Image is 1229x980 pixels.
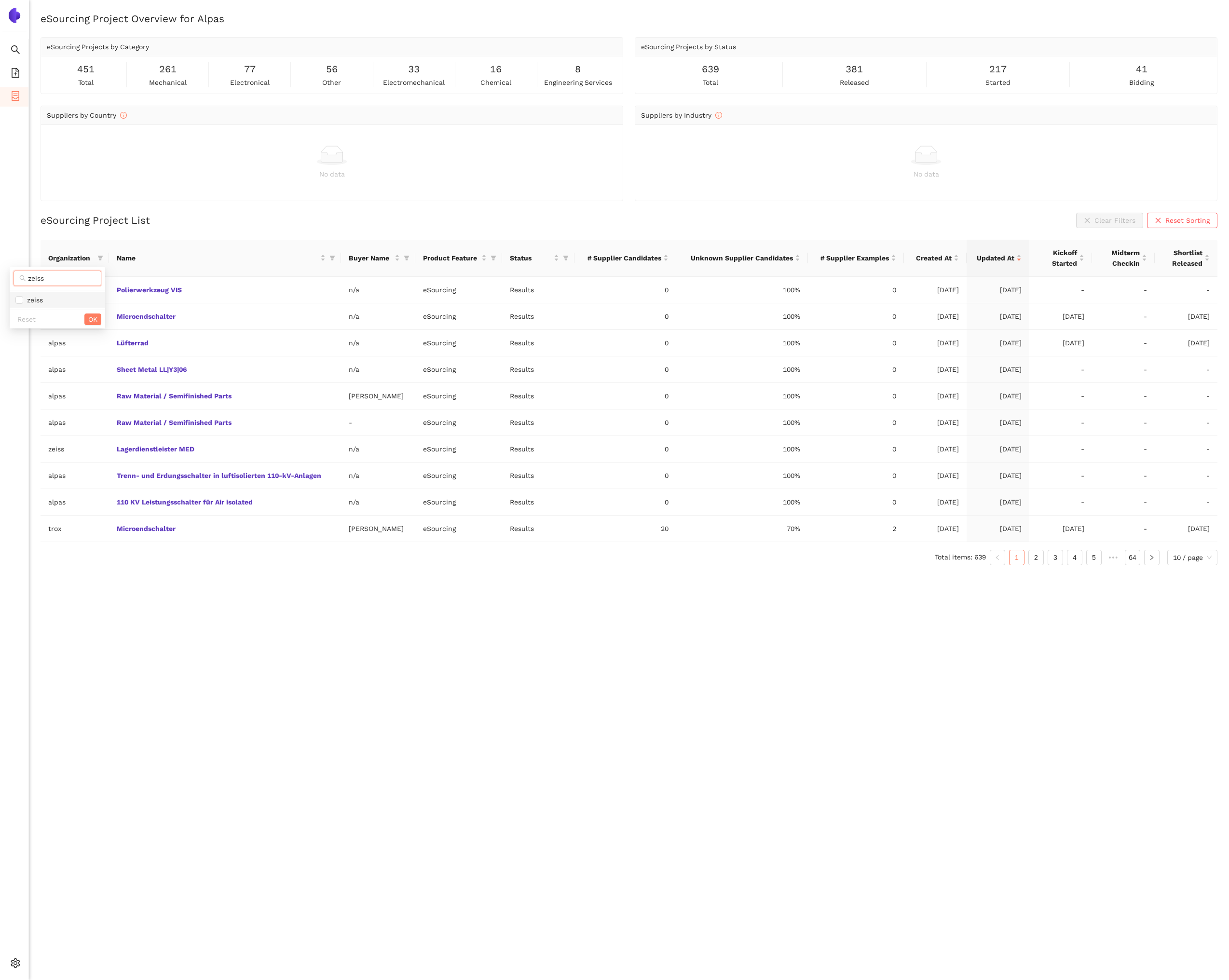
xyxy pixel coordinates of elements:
span: filter [96,251,105,265]
td: [DATE] [967,409,1029,436]
td: Results [502,436,574,463]
td: 100% [676,303,808,330]
button: left [990,550,1005,565]
li: 4 [1067,550,1082,565]
td: 0 [574,356,676,383]
td: n/a [341,436,416,463]
td: [DATE] [1155,330,1217,356]
span: Status [510,253,552,263]
li: 2 [1028,550,1044,565]
span: Buyer Name [349,253,393,263]
div: Page Size [1167,550,1217,565]
td: 100% [676,463,808,489]
button: OK [84,313,101,325]
td: [DATE] [967,383,1029,409]
td: zeiss [41,436,109,463]
td: [PERSON_NAME] [341,516,416,542]
h2: eSourcing Project List [41,213,150,227]
td: 0 [808,489,904,516]
span: info-circle [120,112,127,119]
td: - [1092,277,1155,303]
span: eSourcing Projects by Category [47,43,149,51]
td: - [1092,356,1155,383]
td: [PERSON_NAME] [341,383,416,409]
th: this column's title is # Supplier Candidates,this column is sortable [574,240,676,277]
li: Next 5 Pages [1106,550,1121,565]
td: eSourcing [415,277,502,303]
td: 100% [676,277,808,303]
td: - [1155,383,1217,409]
td: 100% [676,489,808,516]
td: [DATE] [967,463,1029,489]
td: 70% [676,516,808,542]
td: n/a [341,330,416,356]
td: [DATE] [1029,330,1092,356]
td: trox [41,516,109,542]
td: 20 [574,516,676,542]
td: 0 [574,436,676,463]
td: Results [502,356,574,383]
span: Kickoff Started [1037,247,1077,269]
td: - [341,409,416,436]
span: Suppliers by Industry [641,111,722,119]
td: eSourcing [415,489,502,516]
td: - [1155,489,1217,516]
td: [DATE] [967,516,1029,542]
span: 33 [408,62,420,77]
td: eSourcing [415,436,502,463]
td: 100% [676,436,808,463]
th: this column's title is Kickoff Started,this column is sortable [1029,240,1092,277]
span: eSourcing Projects by Status [641,43,736,51]
span: 10 / page [1173,550,1212,565]
th: this column's title is Status,this column is sortable [502,240,574,277]
a: 4 [1067,550,1082,565]
span: bidding [1129,77,1154,88]
td: - [1092,383,1155,409]
span: search [19,275,26,282]
h2: eSourcing Project Overview for Alpas [41,12,1217,26]
div: No data [47,169,617,179]
td: - [1029,489,1092,516]
span: right [1149,555,1155,560]
th: this column's title is Product Feature,this column is sortable [415,240,502,277]
span: filter [561,251,571,265]
td: - [1092,409,1155,436]
td: n/a [341,277,416,303]
td: [DATE] [904,516,967,542]
span: container [11,88,20,107]
td: n/a [341,356,416,383]
span: 56 [326,62,338,77]
td: 0 [574,409,676,436]
td: n/a [341,303,416,330]
td: Results [502,303,574,330]
td: Results [502,409,574,436]
th: this column's title is Name,this column is sortable [109,240,341,277]
td: 2 [808,516,904,542]
span: started [985,77,1011,88]
a: 1 [1010,550,1024,565]
span: engineering services [544,77,612,88]
span: Organization [48,253,94,263]
td: [DATE] [967,330,1029,356]
td: 0 [808,277,904,303]
span: 217 [989,62,1007,77]
span: filter [97,255,103,261]
td: - [1092,489,1155,516]
span: close [1155,217,1161,225]
a: 2 [1029,550,1043,565]
button: Reset [14,313,40,325]
div: No data [641,169,1211,179]
td: - [1092,516,1155,542]
span: filter [404,255,410,261]
span: Midterm Checkin [1100,247,1140,269]
td: 0 [574,303,676,330]
td: - [1092,463,1155,489]
td: 0 [574,277,676,303]
td: Results [502,489,574,516]
th: this column's title is Created At,this column is sortable [904,240,967,277]
td: [DATE] [967,489,1029,516]
span: chemical [480,77,511,88]
td: 0 [808,330,904,356]
td: [DATE] [1029,303,1092,330]
td: [DATE] [904,277,967,303]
